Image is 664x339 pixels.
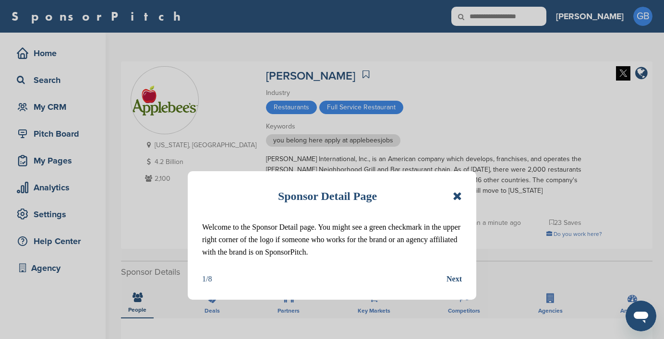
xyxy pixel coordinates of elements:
[202,273,212,285] div: 1/8
[278,186,377,207] h1: Sponsor Detail Page
[626,301,656,331] iframe: Button to launch messaging window
[447,273,462,285] button: Next
[202,221,462,258] p: Welcome to the Sponsor Detail page. You might see a green checkmark in the upper right corner of ...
